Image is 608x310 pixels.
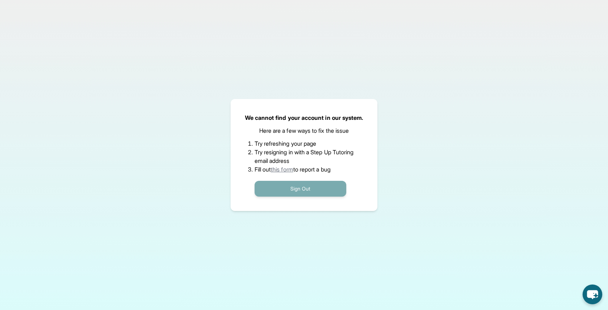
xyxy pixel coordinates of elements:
[255,185,346,192] a: Sign Out
[271,166,293,173] a: this form
[259,126,349,135] p: Here are a few ways to fix the issue
[255,165,354,174] li: Fill out to report a bug
[255,139,354,148] li: Try refreshing your page
[245,113,363,122] p: We cannot find your account in our system.
[255,148,354,165] li: Try resigning in with a Step Up Tutoring email address
[255,181,346,197] button: Sign Out
[583,285,602,304] button: chat-button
